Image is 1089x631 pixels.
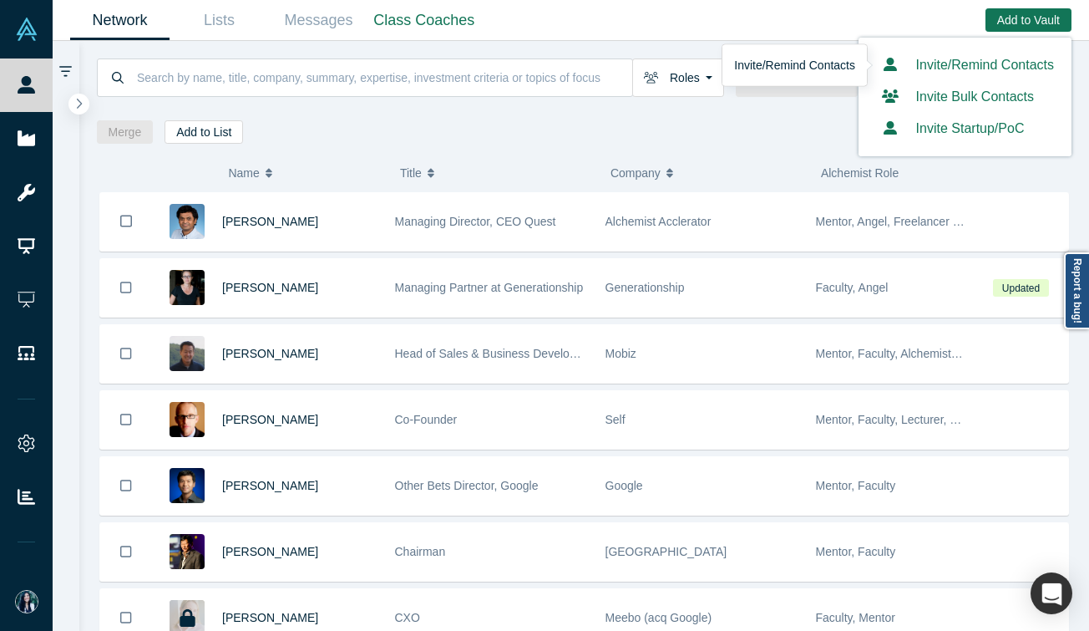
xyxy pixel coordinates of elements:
a: Lists [170,1,269,40]
span: [GEOGRAPHIC_DATA] [605,545,727,558]
button: Company [610,155,803,191]
button: Invite Bulk Contacts [876,87,1034,107]
img: Rachel Chalmers's Profile Image [170,270,205,305]
span: Title [400,155,422,191]
span: Faculty, Mentor [816,611,895,624]
button: Add to List [165,120,243,144]
a: Invite/Remind Contacts [876,58,1054,72]
button: Bookmark [100,325,152,383]
a: [PERSON_NAME] [222,611,318,624]
a: [PERSON_NAME] [222,545,318,558]
span: Mentor, Faculty, Alchemist 25 [816,347,968,360]
a: Network [70,1,170,40]
span: Generationship [605,281,685,294]
span: Head of Sales & Business Development (interim) [395,347,648,360]
img: Alchemist Vault Logo [15,18,38,41]
a: Messages [269,1,368,40]
span: Company [610,155,661,191]
img: Danielle Vivo's Account [15,590,38,613]
span: Managing Partner at Generationship [395,281,584,294]
span: Self [605,413,626,426]
a: [PERSON_NAME] [222,215,318,228]
a: [PERSON_NAME] [222,281,318,294]
button: Bookmark [100,523,152,581]
a: Class Coaches [368,1,480,40]
span: CXO [395,611,420,624]
span: Alchemist Role [821,166,899,180]
img: Steven Kan's Profile Image [170,468,205,503]
span: Alchemist Acclerator [605,215,712,228]
button: Bookmark [100,457,152,515]
a: [PERSON_NAME] [222,479,318,492]
button: Name [228,155,382,191]
button: Invite Startup/PoC [876,119,1025,139]
span: Faculty, Angel [816,281,889,294]
img: Timothy Chou's Profile Image [170,534,205,569]
span: Chairman [395,545,446,558]
span: Google [605,479,643,492]
button: Bookmark [100,192,152,251]
span: Meebo (acq Google) [605,611,712,624]
button: Title [400,155,593,191]
span: Co-Founder [395,413,458,426]
a: [PERSON_NAME] [222,347,318,360]
span: Managing Director, CEO Quest [395,215,556,228]
span: Other Bets Director, Google [395,479,539,492]
img: Gnani Palanikumar's Profile Image [170,204,205,239]
button: Bookmark [100,259,152,317]
span: Mobiz [605,347,636,360]
span: Mentor, Faculty [816,545,896,558]
img: Robert Winder's Profile Image [170,402,205,437]
button: Bookmark [100,391,152,449]
img: Michael Chang's Profile Image [170,336,205,371]
a: Report a bug! [1064,252,1089,329]
span: Name [228,155,259,191]
button: Merge [97,120,154,144]
span: Mentor, Faculty [816,479,896,492]
button: Save applied filters [736,59,858,97]
span: Updated [993,279,1048,297]
button: Roles [632,59,724,97]
a: [PERSON_NAME] [222,413,318,426]
input: Search by name, title, company, summary, expertise, investment criteria or topics of focus [135,58,632,97]
button: Add to Vault [985,8,1071,32]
